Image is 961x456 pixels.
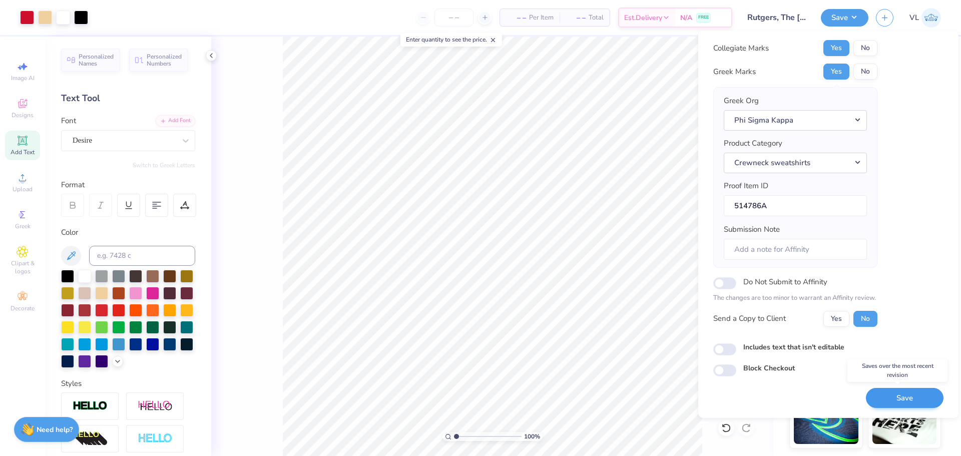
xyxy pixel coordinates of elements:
[61,115,76,127] label: Font
[400,33,502,47] div: Enter quantity to see the price.
[823,64,849,80] button: Yes
[138,400,173,412] img: Shadow
[713,313,786,324] div: Send a Copy to Client
[853,311,877,327] button: No
[909,8,941,28] a: VL
[529,13,554,23] span: Per Item
[11,148,35,156] span: Add Text
[73,400,108,412] img: Stroke
[872,394,937,444] img: Water based Ink
[589,13,604,23] span: Total
[794,394,858,444] img: Glow in the Dark Ink
[713,66,756,78] div: Greek Marks
[724,239,867,260] input: Add a note for Affinity
[823,311,849,327] button: Yes
[11,74,35,82] span: Image AI
[909,12,919,24] span: VL
[61,227,195,238] div: Color
[624,13,662,23] span: Est. Delivery
[698,14,709,21] span: FREE
[724,110,867,131] button: Phi Sigma Kappa
[147,53,182,67] span: Personalized Numbers
[61,179,196,191] div: Format
[847,359,947,382] div: Saves over the most recent revision
[713,43,769,54] div: Collegiate Marks
[5,259,40,275] span: Clipart & logos
[724,224,780,235] label: Submission Note
[73,431,108,447] img: 3d Illusion
[921,8,941,28] img: Vincent Lloyd Laurel
[89,246,195,266] input: e.g. 7428 c
[740,8,813,28] input: Untitled Design
[743,342,844,352] label: Includes text that isn't editable
[12,111,34,119] span: Designs
[821,9,868,27] button: Save
[506,13,526,23] span: – –
[61,92,195,105] div: Text Tool
[37,425,73,434] strong: Need help?
[724,95,759,107] label: Greek Org
[866,388,943,408] button: Save
[713,293,877,303] p: The changes are too minor to warrant an Affinity review.
[724,138,782,149] label: Product Category
[138,433,173,444] img: Negative Space
[823,40,849,56] button: Yes
[524,432,540,441] span: 100 %
[853,40,877,56] button: No
[743,363,795,373] label: Block Checkout
[566,13,586,23] span: – –
[79,53,114,67] span: Personalized Names
[13,185,33,193] span: Upload
[11,304,35,312] span: Decorate
[680,13,692,23] span: N/A
[724,153,867,173] button: Crewneck sweatshirts
[61,378,195,389] div: Styles
[743,275,827,288] label: Do Not Submit to Affinity
[434,9,473,27] input: – –
[724,180,768,192] label: Proof Item ID
[156,115,195,127] div: Add Font
[853,64,877,80] button: No
[133,161,195,169] button: Switch to Greek Letters
[15,222,31,230] span: Greek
